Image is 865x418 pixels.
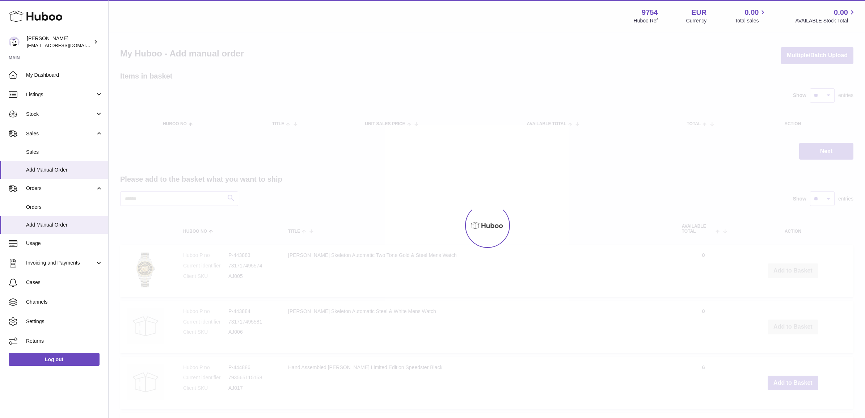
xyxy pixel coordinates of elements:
[26,130,95,137] span: Sales
[691,8,706,17] strong: EUR
[26,72,103,79] span: My Dashboard
[26,279,103,286] span: Cases
[27,42,106,48] span: [EMAIL_ADDRESS][DOMAIN_NAME]
[795,8,856,24] a: 0.00 AVAILABLE Stock Total
[834,8,848,17] span: 0.00
[795,17,856,24] span: AVAILABLE Stock Total
[634,17,658,24] div: Huboo Ref
[735,17,767,24] span: Total sales
[26,240,103,247] span: Usage
[26,91,95,98] span: Listings
[686,17,707,24] div: Currency
[26,338,103,345] span: Returns
[26,204,103,211] span: Orders
[26,259,95,266] span: Invoicing and Payments
[26,221,103,228] span: Add Manual Order
[27,35,92,49] div: [PERSON_NAME]
[26,166,103,173] span: Add Manual Order
[26,149,103,156] span: Sales
[26,318,103,325] span: Settings
[745,8,759,17] span: 0.00
[26,185,95,192] span: Orders
[735,8,767,24] a: 0.00 Total sales
[642,8,658,17] strong: 9754
[26,299,103,305] span: Channels
[9,353,100,366] a: Log out
[26,111,95,118] span: Stock
[9,37,20,47] img: internalAdmin-9754@internal.huboo.com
